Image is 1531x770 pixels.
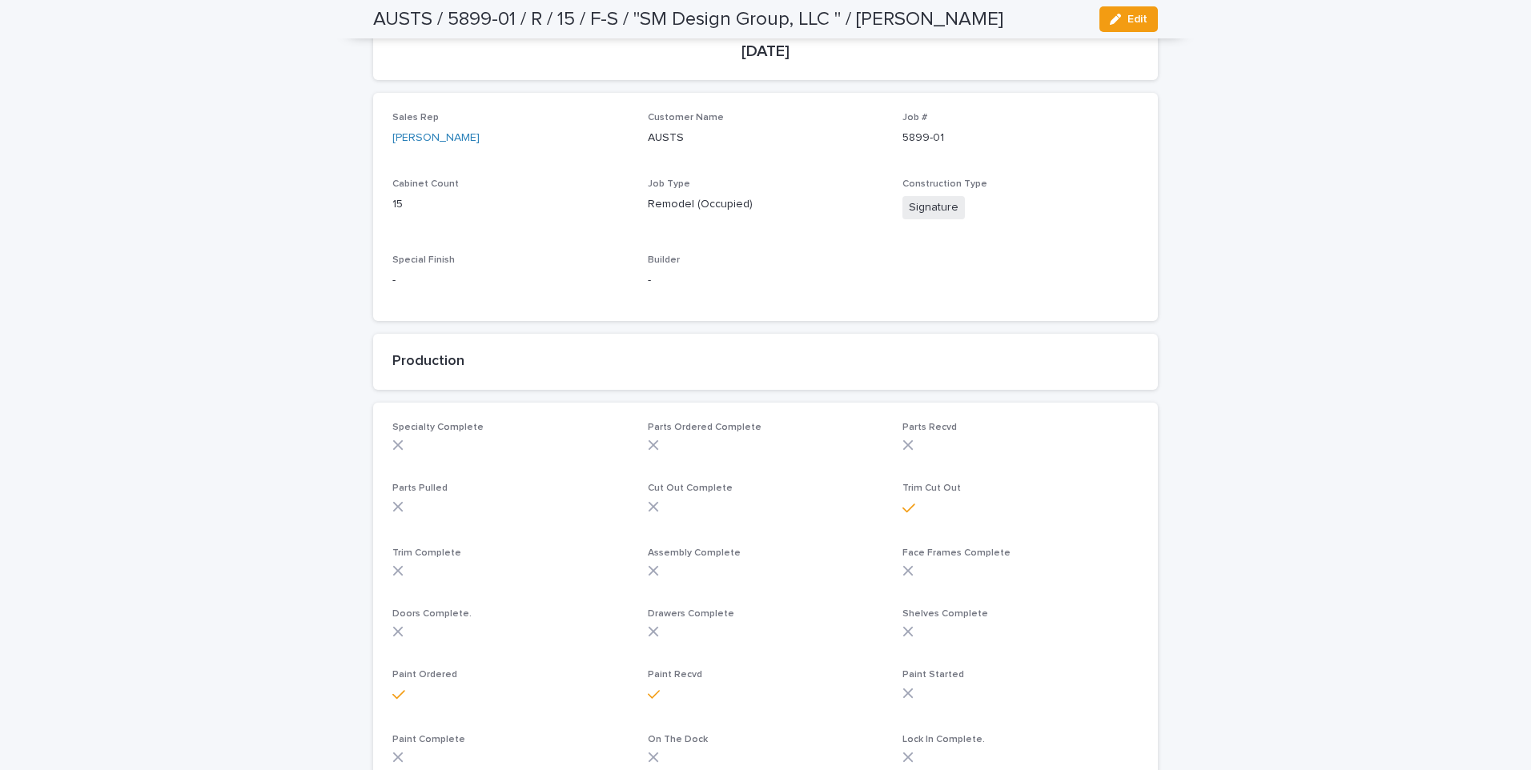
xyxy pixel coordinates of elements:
[392,42,1139,61] p: [DATE]
[902,113,927,122] span: Job #
[392,609,472,619] span: Doors Complete.
[392,548,461,558] span: Trim Complete
[648,670,702,680] span: Paint Recvd
[648,113,724,122] span: Customer Name
[648,255,680,265] span: Builder
[648,196,884,213] p: Remodel (Occupied)
[902,609,988,619] span: Shelves Complete
[648,609,734,619] span: Drawers Complete
[392,670,457,680] span: Paint Ordered
[648,179,690,189] span: Job Type
[902,670,964,680] span: Paint Started
[648,423,761,432] span: Parts Ordered Complete
[902,130,1139,146] p: 5899-01
[902,423,957,432] span: Parts Recvd
[392,196,629,213] p: 15
[1127,14,1147,25] span: Edit
[392,735,465,744] span: Paint Complete
[902,179,987,189] span: Construction Type
[392,113,439,122] span: Sales Rep
[392,423,484,432] span: Specialty Complete
[392,255,455,265] span: Special Finish
[648,483,733,493] span: Cut Out Complete
[902,548,1011,558] span: Face Frames Complete
[373,8,1003,31] h2: AUSTS / 5899-01 / R / 15 / F-S / "SM Design Group, LLC " / [PERSON_NAME]
[392,483,448,493] span: Parts Pulled
[1099,6,1158,32] button: Edit
[392,272,629,289] p: -
[648,272,884,289] p: -
[392,179,459,189] span: Cabinet Count
[648,735,708,744] span: On The Dock
[648,548,741,558] span: Assembly Complete
[902,196,965,219] span: Signature
[392,130,480,146] a: [PERSON_NAME]
[902,483,961,493] span: Trim Cut Out
[902,735,985,744] span: Lock In Complete.
[392,353,1139,371] h2: Production
[648,130,884,146] p: AUSTS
